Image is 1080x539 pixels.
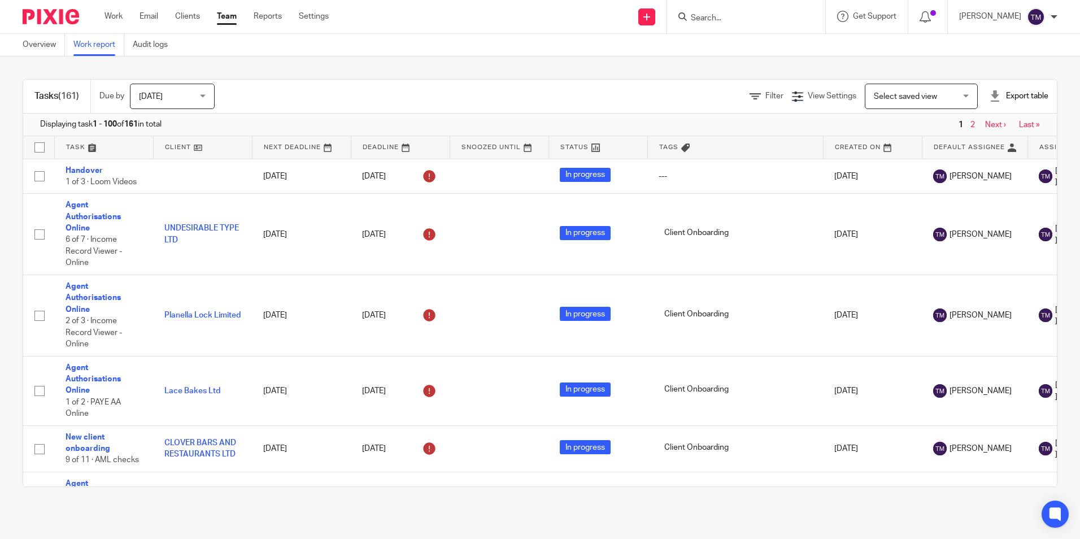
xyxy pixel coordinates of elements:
div: Export table [989,90,1048,102]
a: UNDESIRABLE TYPE LTD [164,224,239,244]
a: New client onboarding [66,433,110,453]
input: Search [690,14,791,24]
span: [PERSON_NAME] [950,385,1012,397]
span: Tags [659,144,678,150]
img: svg%3E [1027,8,1045,26]
td: [DATE] [252,159,351,194]
span: [PERSON_NAME] [950,171,1012,182]
a: Planella Lock Limited [164,311,241,319]
span: View Settings [808,92,856,100]
img: svg%3E [933,442,947,455]
div: [DATE] [362,440,438,458]
img: svg%3E [933,169,947,183]
img: svg%3E [1039,228,1052,241]
div: [DATE] [362,382,438,400]
span: 9 of 11 · AML checks [66,457,139,464]
span: In progress [560,307,611,321]
span: Client Onboarding [659,440,734,454]
span: 6 of 7 · Income Record Viewer - Online [66,236,122,267]
span: [PERSON_NAME] [950,229,1012,240]
span: In progress [560,226,611,240]
span: Client Onboarding [659,307,734,321]
span: 2 of 3 · Income Record Viewer - Online [66,317,122,348]
span: Select saved view [874,93,937,101]
span: [PERSON_NAME] [950,310,1012,321]
td: [DATE] [823,194,922,275]
td: [DATE] [252,356,351,425]
span: Get Support [853,12,896,20]
a: Settings [299,11,329,22]
img: svg%3E [1039,308,1052,322]
a: CLOVER BARS AND RESTAURANTS LTD [164,439,236,458]
a: Agent Authorisations Online [66,364,121,395]
a: Agent Authorisations Online [66,480,121,511]
span: Client Onboarding [659,382,734,397]
div: [DATE] [362,167,438,185]
a: Audit logs [133,34,176,56]
td: [DATE] [252,194,351,275]
img: svg%3E [933,308,947,322]
p: Due by [99,90,124,102]
span: 1 of 3 · Loom Videos [66,178,137,186]
img: svg%3E [933,384,947,398]
td: [DATE] [823,275,922,357]
a: Last » [1019,121,1040,129]
div: [DATE] [362,225,438,244]
img: svg%3E [1039,442,1052,455]
a: Next › [985,121,1006,129]
a: Email [140,11,158,22]
b: 1 - 100 [93,120,117,128]
img: svg%3E [933,228,947,241]
span: In progress [560,168,611,182]
div: [DATE] [362,306,438,324]
td: [DATE] [252,275,351,357]
img: Pixie [23,9,79,24]
span: [PERSON_NAME] [950,443,1012,454]
img: svg%3E [1039,169,1052,183]
span: [DATE] [139,93,163,101]
span: In progress [560,382,611,397]
a: Overview [23,34,65,56]
a: Agent Authorisations Online [66,282,121,314]
a: Work report [73,34,124,56]
a: Team [217,11,237,22]
a: 2 [970,121,975,129]
a: Agent Authorisations Online [66,201,121,232]
td: [DATE] [823,159,922,194]
div: --- [659,171,812,182]
span: 1 [956,118,966,132]
span: (161) [58,92,79,101]
a: Work [104,11,123,22]
td: [DATE] [823,425,922,472]
span: Displaying task of in total [40,119,162,130]
td: [DATE] [823,356,922,425]
p: [PERSON_NAME] [959,11,1021,22]
td: [DATE] [252,425,351,472]
span: Client Onboarding [659,226,734,240]
a: Lace Bakes Ltd [164,387,220,395]
img: svg%3E [1039,384,1052,398]
nav: pager [956,120,1040,129]
a: Handover [66,167,103,175]
h1: Tasks [34,90,79,102]
a: Reports [254,11,282,22]
a: Clients [175,11,200,22]
b: 161 [124,120,138,128]
span: Filter [765,92,783,100]
span: In progress [560,440,611,454]
span: 1 of 2 · PAYE AA Online [66,398,121,418]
